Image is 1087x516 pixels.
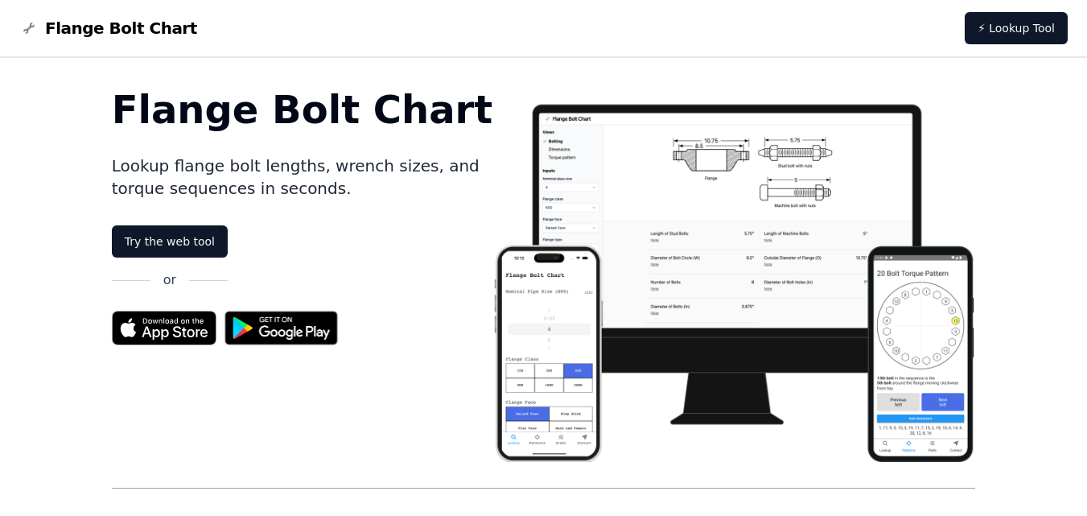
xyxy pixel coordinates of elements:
a: Flange Bolt Chart LogoFlange Bolt Chart [19,17,197,39]
a: Try the web tool [112,225,228,258]
img: Flange Bolt Chart Logo [19,19,39,38]
span: Flange Bolt Chart [45,17,197,39]
h1: Flange Bolt Chart [112,90,493,129]
p: Lookup flange bolt lengths, wrench sizes, and torque sequences in seconds. [112,155,493,200]
p: or [163,270,176,290]
a: ⚡ Lookup Tool [965,12,1068,44]
img: Get it on Google Play [216,303,347,353]
img: App Store badge for the Flange Bolt Chart app [112,311,216,345]
img: Flange bolt chart app screenshot [492,90,975,462]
